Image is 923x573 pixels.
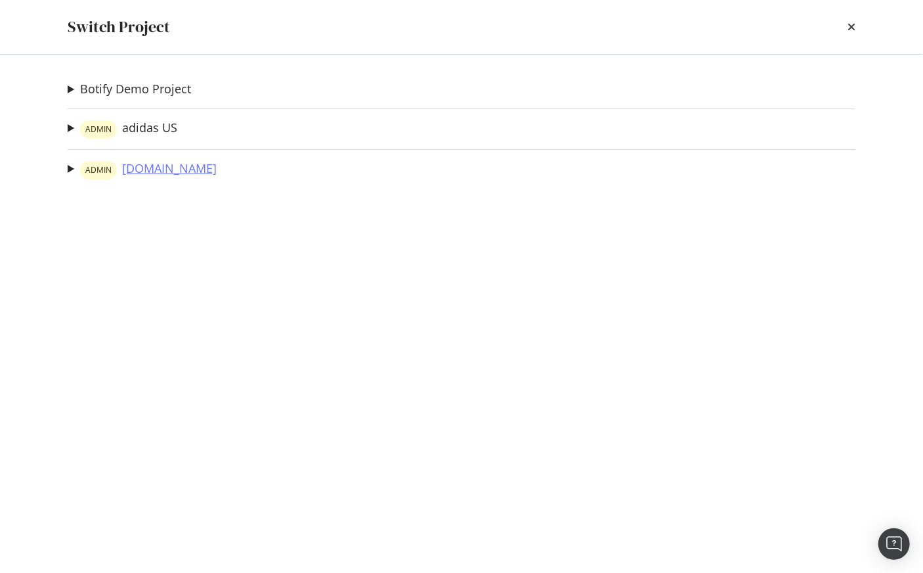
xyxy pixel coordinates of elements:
[68,160,217,179] summary: warning label[DOMAIN_NAME]
[85,166,112,174] span: ADMIN
[85,126,112,133] span: ADMIN
[848,16,855,38] div: times
[80,161,117,179] div: warning label
[68,81,191,98] summary: Botify Demo Project
[80,120,177,139] a: warning labeladidas US
[80,161,217,179] a: warning label[DOMAIN_NAME]
[80,120,117,139] div: warning label
[68,120,177,139] summary: warning labeladidas US
[68,16,170,38] div: Switch Project
[80,82,191,96] a: Botify Demo Project
[878,528,910,560] div: Open Intercom Messenger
